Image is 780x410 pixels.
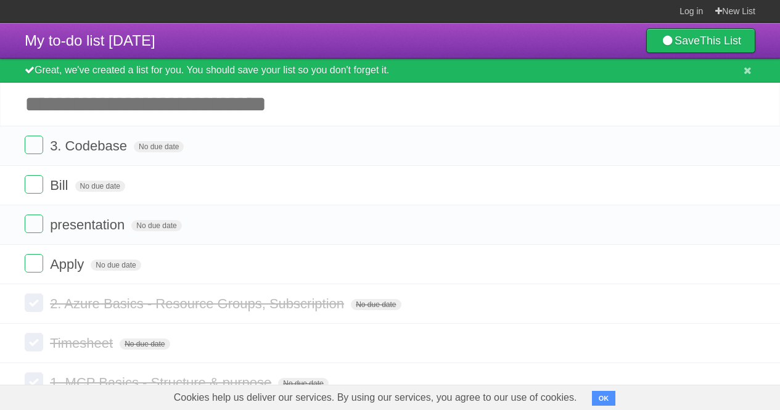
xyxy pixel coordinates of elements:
[25,333,43,351] label: Done
[134,141,184,152] span: No due date
[25,175,43,194] label: Done
[646,28,755,53] a: SaveThis List
[50,256,87,272] span: Apply
[25,372,43,391] label: Done
[50,296,347,311] span: 2. Azure Basics - Resource Groups, Subscription
[50,138,130,154] span: 3. Codebase
[91,260,141,271] span: No due date
[25,293,43,312] label: Done
[120,338,170,350] span: No due date
[162,385,589,410] span: Cookies help us deliver our services. By using our services, you agree to our use of cookies.
[25,215,43,233] label: Done
[700,35,741,47] b: This List
[50,217,128,232] span: presentation
[50,375,274,390] span: 1. MCP Basics - Structure & purpose
[75,181,125,192] span: No due date
[50,178,71,193] span: Bill
[351,299,401,310] span: No due date
[25,254,43,273] label: Done
[592,391,616,406] button: OK
[50,335,116,351] span: Timesheet
[25,32,155,49] span: My to-do list [DATE]
[278,378,328,389] span: No due date
[131,220,181,231] span: No due date
[25,136,43,154] label: Done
